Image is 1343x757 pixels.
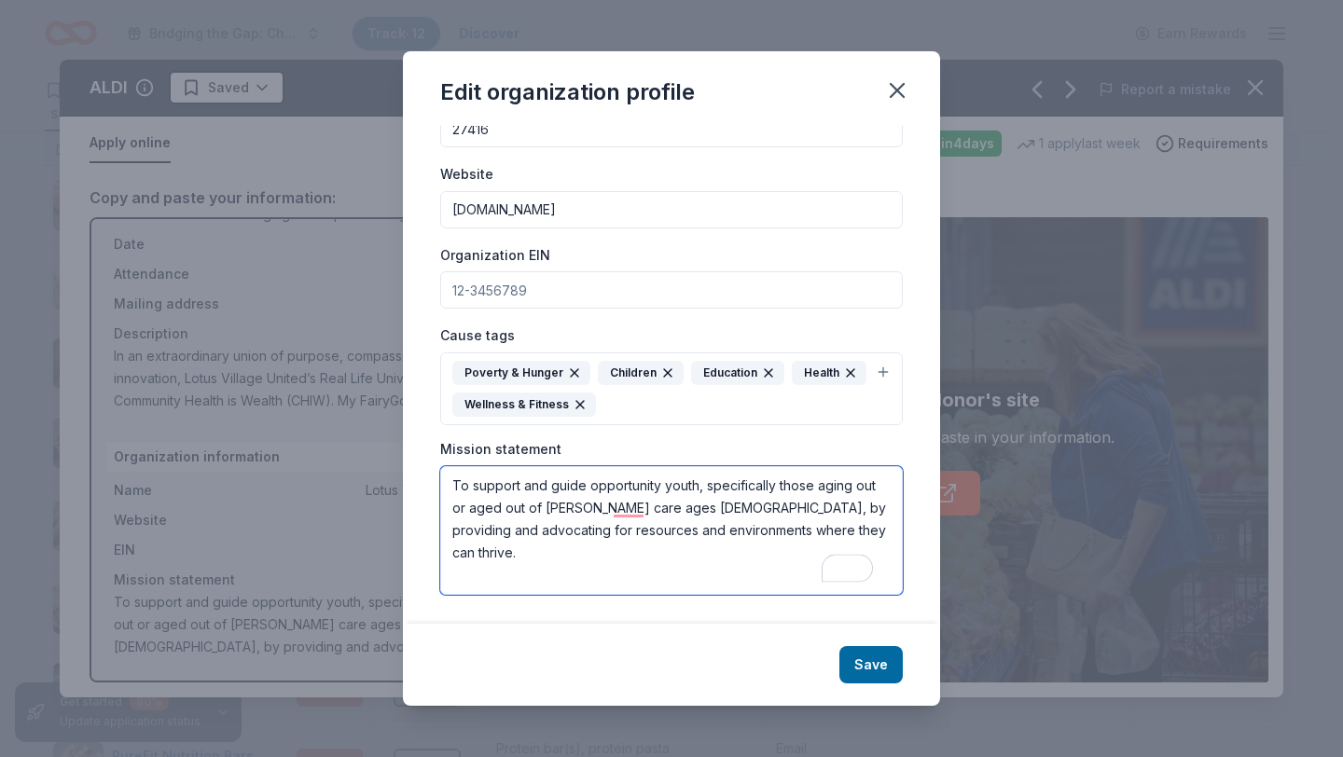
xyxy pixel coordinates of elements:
[598,361,684,385] div: Children
[792,361,866,385] div: Health
[691,361,784,385] div: Education
[440,110,903,147] input: 12345 (U.S. only)
[440,440,561,459] label: Mission statement
[839,646,903,683] button: Save
[452,361,590,385] div: Poverty & Hunger
[440,77,695,107] div: Edit organization profile
[440,246,550,265] label: Organization EIN
[452,392,596,417] div: Wellness & Fitness
[440,466,903,595] textarea: To enrich screen reader interactions, please activate Accessibility in Grammarly extension settings
[440,326,515,345] label: Cause tags
[440,271,903,309] input: 12-3456789
[440,352,903,425] button: Poverty & HungerChildrenEducationHealthWellness & Fitness
[440,165,493,184] label: Website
